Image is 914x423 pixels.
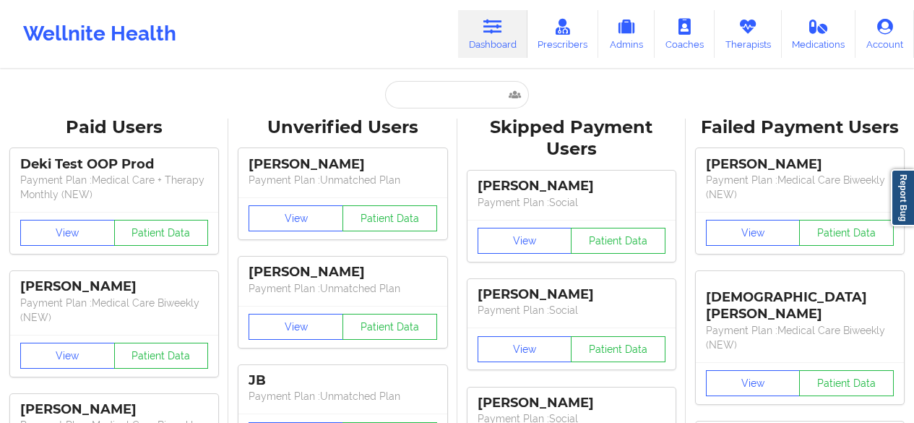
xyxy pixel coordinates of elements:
[478,178,665,195] div: [PERSON_NAME]
[249,314,343,340] button: View
[527,10,599,58] a: Prescribers
[458,10,527,58] a: Dashboard
[10,116,218,139] div: Paid Users
[249,156,436,173] div: [PERSON_NAME]
[706,156,894,173] div: [PERSON_NAME]
[571,336,665,362] button: Patient Data
[249,281,436,296] p: Payment Plan : Unmatched Plan
[571,228,665,254] button: Patient Data
[114,343,209,369] button: Patient Data
[598,10,655,58] a: Admins
[20,343,115,369] button: View
[20,173,208,202] p: Payment Plan : Medical Care + Therapy Monthly (NEW)
[249,205,343,231] button: View
[238,116,447,139] div: Unverified Users
[249,264,436,281] div: [PERSON_NAME]
[342,205,437,231] button: Patient Data
[478,303,665,317] p: Payment Plan : Social
[114,220,209,246] button: Patient Data
[891,169,914,226] a: Report Bug
[20,156,208,173] div: Deki Test OOP Prod
[706,220,801,246] button: View
[799,370,894,396] button: Patient Data
[478,336,572,362] button: View
[20,278,208,295] div: [PERSON_NAME]
[20,220,115,246] button: View
[478,286,665,303] div: [PERSON_NAME]
[855,10,914,58] a: Account
[249,372,436,389] div: JB
[478,195,665,210] p: Payment Plan : Social
[706,370,801,396] button: View
[20,296,208,325] p: Payment Plan : Medical Care Biweekly (NEW)
[715,10,782,58] a: Therapists
[478,395,665,411] div: [PERSON_NAME]
[249,173,436,187] p: Payment Plan : Unmatched Plan
[655,10,715,58] a: Coaches
[478,228,572,254] button: View
[696,116,904,139] div: Failed Payment Users
[20,401,208,418] div: [PERSON_NAME]
[467,116,676,161] div: Skipped Payment Users
[782,10,856,58] a: Medications
[706,278,894,322] div: [DEMOGRAPHIC_DATA][PERSON_NAME]
[249,389,436,403] p: Payment Plan : Unmatched Plan
[706,173,894,202] p: Payment Plan : Medical Care Biweekly (NEW)
[799,220,894,246] button: Patient Data
[706,323,894,352] p: Payment Plan : Medical Care Biweekly (NEW)
[342,314,437,340] button: Patient Data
